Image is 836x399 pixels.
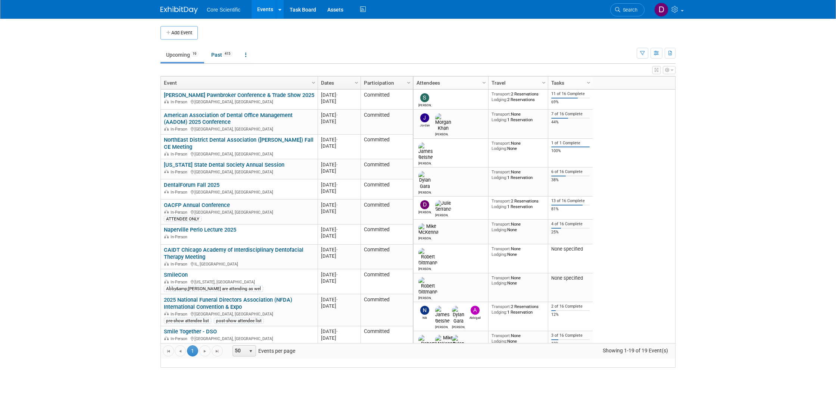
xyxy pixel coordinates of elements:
span: Column Settings [311,80,316,86]
span: Lodging: [492,252,507,257]
div: James Belshe [418,160,431,165]
span: Transport: [492,141,511,146]
a: Go to the last page [212,345,223,356]
a: Dates [321,76,356,89]
span: - [336,112,338,118]
div: ATTENDEE ONLY [164,216,202,222]
a: Travel [492,76,543,89]
img: In-Person Event [164,152,169,155]
span: Search [620,7,637,13]
span: Transport: [492,198,511,204]
div: Julie Serrano [435,212,448,217]
span: Lodging: [492,204,507,209]
div: [DATE] [321,118,357,125]
a: DentalForum Fall 2025 [164,182,219,188]
div: Nik Koelblinger [418,315,431,320]
img: Mike McKenna [418,223,439,235]
span: Transport: [492,111,511,117]
div: 11 of 16 Complete [551,91,590,97]
span: - [336,137,338,142]
div: None specified [551,275,590,281]
img: ExhibitDay [160,6,198,14]
div: post-show attendee list [214,318,264,324]
div: [DATE] [321,233,357,239]
div: Jordan McCullough [418,122,431,127]
a: Column Settings [405,76,413,88]
span: Column Settings [353,80,359,86]
img: Nik Koelblinger [420,306,429,315]
span: - [336,202,338,208]
div: [DATE] [321,226,357,233]
span: 1 [187,345,198,356]
span: Transport: [492,222,511,227]
span: In-Person [171,127,190,132]
div: James Belshe [435,324,448,329]
div: 44% [551,120,590,125]
div: Mike McKenna [418,235,431,240]
div: None None [492,275,545,286]
div: 3 of 16 Complete [551,333,590,338]
img: In-Person Event [164,312,169,315]
div: Sam Robinson [418,102,431,107]
a: Tasks [551,76,588,89]
a: Event [164,76,313,89]
div: None None [492,222,545,232]
td: Committed [361,89,413,110]
span: - [336,227,338,232]
span: Lodging: [492,117,507,122]
div: Robert Dittmann [418,295,431,300]
a: American Association of Dental Office Management (AADOM) 2025 Conference [164,112,293,126]
div: 6 of 16 Complete [551,169,590,175]
span: Core Scientific [207,7,240,13]
img: In-Person Event [164,100,169,103]
td: Committed [361,245,413,270]
a: Participation [364,76,408,89]
td: Committed [361,159,413,179]
div: 19% [551,341,590,346]
span: Lodging: [492,175,507,180]
a: [US_STATE] State Dental Society Annual Session [164,161,284,168]
a: OACFP Annual Conference [164,202,230,208]
td: Committed [361,110,413,135]
a: Smile Together - DSO [164,328,217,335]
div: [GEOGRAPHIC_DATA], [GEOGRAPHIC_DATA] [164,151,314,157]
td: Committed [361,269,413,294]
a: 2025 National Funeral Directors Association (NFDA) International Convention & Expo [164,296,292,310]
img: In-Person Event [164,262,169,266]
a: Column Settings [585,76,593,88]
a: Column Settings [353,76,361,88]
div: 4 of 16 Complete [551,222,590,227]
img: Robert Dittmann [418,335,437,353]
span: In-Person [171,312,190,317]
div: [DATE] [321,92,357,98]
img: Abbigail Belshe [471,306,480,315]
img: In-Person Event [164,170,169,173]
div: [GEOGRAPHIC_DATA], [GEOGRAPHIC_DATA] [164,311,314,317]
span: 19 [190,51,199,57]
span: - [336,182,338,188]
img: Robert Dittmann [418,277,437,295]
div: Dylan Gara [452,324,465,329]
div: 81% [551,207,590,212]
div: [GEOGRAPHIC_DATA], [GEOGRAPHIC_DATA] [164,189,314,195]
img: Sam Robinson [420,93,429,102]
a: Attendees [417,76,483,89]
span: Lodging: [492,280,507,286]
span: In-Person [171,210,190,215]
div: 1 of 1 Complete [551,141,590,146]
div: [DATE] [321,271,357,278]
td: Committed [361,294,413,326]
img: Morgan Khan [435,113,451,131]
span: Lodging: [492,97,507,102]
div: None None [492,141,545,151]
div: [DATE] [321,278,357,284]
img: In-Person Event [164,210,169,214]
a: SmileCon [164,271,188,278]
div: [DATE] [321,296,357,303]
span: Column Settings [541,80,547,86]
span: Lodging: [492,310,507,315]
div: 25% [551,230,590,235]
a: NorthEast District Dental Association ([PERSON_NAME]) Fall CE Meeting [164,136,313,150]
div: [DATE] [321,253,357,259]
td: Committed [361,199,413,224]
